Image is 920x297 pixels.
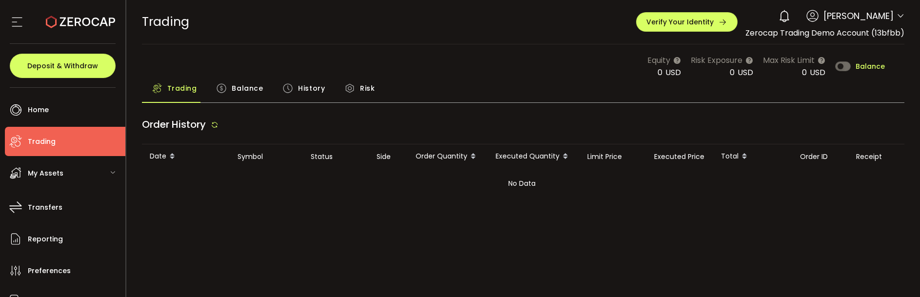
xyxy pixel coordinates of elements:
[142,169,902,198] div: No Data
[488,148,580,165] div: Executed Quantity
[232,79,263,98] span: Balance
[360,79,375,98] span: Risk
[738,67,753,78] span: USD
[27,62,98,69] span: Deposit & Withdraw
[636,12,738,32] button: Verify Your Identity
[745,27,904,39] span: Zerocap Trading Demo Account (13bfbb)
[303,151,369,162] div: Status
[730,67,735,78] span: 0
[580,151,646,162] div: Limit Price
[142,148,230,165] div: Date
[230,151,303,162] div: Symbol
[691,54,742,66] span: Risk Exposure
[810,67,825,78] span: USD
[142,13,189,30] span: Trading
[28,166,63,180] span: My Assets
[848,151,902,162] div: Receipt
[28,264,71,278] span: Preferences
[665,67,681,78] span: USD
[802,67,807,78] span: 0
[28,135,56,149] span: Trading
[646,151,713,162] div: Executed Price
[856,63,885,70] span: Balance
[763,54,815,66] span: Max Risk Limit
[646,19,714,25] span: Verify Your Identity
[142,118,206,131] span: Order History
[10,54,116,78] button: Deposit & Withdraw
[792,151,848,162] div: Order ID
[28,200,62,215] span: Transfers
[823,9,894,22] span: [PERSON_NAME]
[298,79,325,98] span: History
[658,67,662,78] span: 0
[369,151,408,162] div: Side
[408,148,488,165] div: Order Quantity
[167,79,197,98] span: Trading
[28,232,63,246] span: Reporting
[28,103,49,117] span: Home
[647,54,670,66] span: Equity
[713,148,792,165] div: Total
